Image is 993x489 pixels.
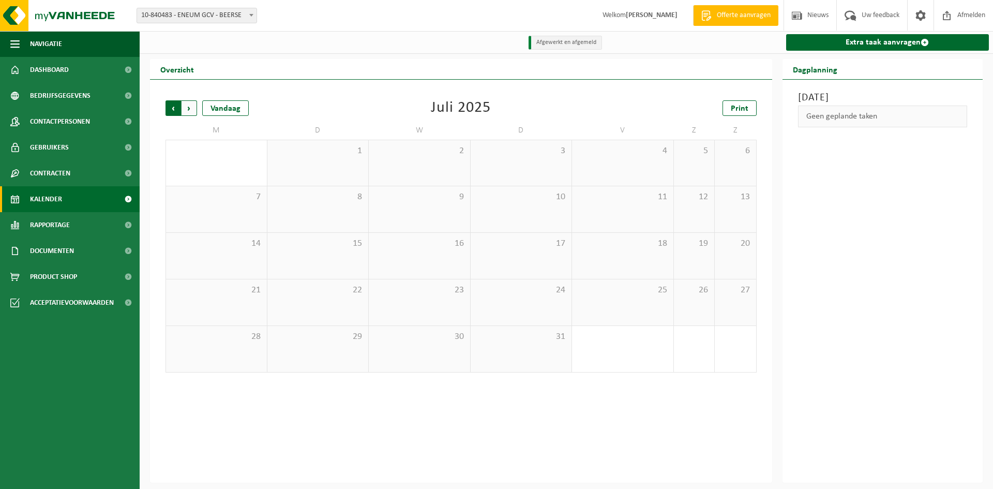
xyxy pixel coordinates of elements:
[30,290,114,316] span: Acceptatievoorwaarden
[471,121,573,140] td: D
[30,160,70,186] span: Contracten
[30,264,77,290] span: Product Shop
[476,145,567,157] span: 3
[273,145,364,157] span: 1
[369,121,471,140] td: W
[679,191,710,203] span: 12
[786,34,989,51] a: Extra taak aanvragen
[723,100,757,116] a: Print
[529,36,602,50] li: Afgewerkt en afgemeld
[182,100,197,116] span: Volgende
[374,145,465,157] span: 2
[577,191,668,203] span: 11
[476,238,567,249] span: 17
[798,90,968,106] h3: [DATE]
[720,285,750,296] span: 27
[720,238,750,249] span: 20
[715,121,756,140] td: Z
[150,59,204,79] h2: Overzicht
[30,186,62,212] span: Kalender
[374,238,465,249] span: 16
[30,83,91,109] span: Bedrijfsgegevens
[577,145,668,157] span: 4
[720,145,750,157] span: 6
[476,191,567,203] span: 10
[137,8,257,23] span: 10-840483 - ENEUM GCV - BEERSE
[171,331,262,343] span: 28
[572,121,674,140] td: V
[679,145,710,157] span: 5
[720,191,750,203] span: 13
[693,5,778,26] a: Offerte aanvragen
[267,121,369,140] td: D
[674,121,715,140] td: Z
[165,121,267,140] td: M
[476,285,567,296] span: 24
[476,331,567,343] span: 31
[374,285,465,296] span: 23
[171,238,262,249] span: 14
[374,191,465,203] span: 9
[679,285,710,296] span: 26
[30,238,74,264] span: Documenten
[30,135,69,160] span: Gebruikers
[30,31,62,57] span: Navigatie
[171,285,262,296] span: 21
[798,106,968,127] div: Geen geplande taken
[679,238,710,249] span: 19
[273,238,364,249] span: 15
[626,11,678,19] strong: [PERSON_NAME]
[273,331,364,343] span: 29
[431,100,491,116] div: Juli 2025
[731,105,748,113] span: Print
[165,100,181,116] span: Vorige
[30,57,69,83] span: Dashboard
[273,191,364,203] span: 8
[202,100,249,116] div: Vandaag
[577,238,668,249] span: 18
[374,331,465,343] span: 30
[273,285,364,296] span: 22
[714,10,773,21] span: Offerte aanvragen
[30,109,90,135] span: Contactpersonen
[783,59,848,79] h2: Dagplanning
[30,212,70,238] span: Rapportage
[171,191,262,203] span: 7
[577,285,668,296] span: 25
